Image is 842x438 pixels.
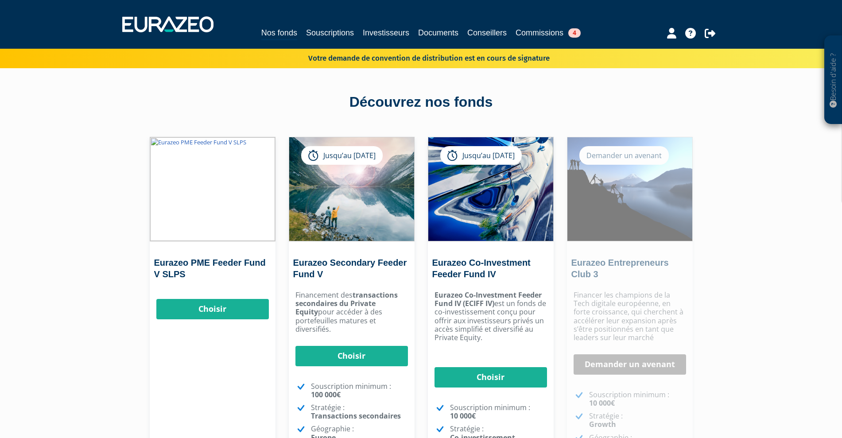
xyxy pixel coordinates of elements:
[432,258,531,279] a: Eurazeo Co-Investment Feeder Fund IV
[574,354,686,375] a: Demander un avenant
[467,27,507,39] a: Conseillers
[301,146,383,165] div: Jusqu’au [DATE]
[828,40,838,120] p: Besoin d'aide ?
[450,411,476,421] strong: 10 000€
[516,27,581,39] a: Commissions4
[428,137,553,241] img: Eurazeo Co-Investment Feeder Fund IV
[440,146,522,165] div: Jusqu’au [DATE]
[295,346,408,366] a: Choisir
[435,367,547,388] a: Choisir
[311,403,408,420] p: Stratégie :
[169,92,674,112] div: Découvrez nos fonds
[306,27,354,39] a: Souscriptions
[311,390,341,399] strong: 100 000€
[283,51,550,64] p: Votre demande de convention de distribution est en cours de signature
[311,411,401,421] strong: Transactions secondaires
[261,27,297,40] a: Nos fonds
[311,382,408,399] p: Souscription minimum :
[589,419,616,429] strong: Growth
[435,291,547,342] p: est un fonds de co-investissement conçu pour offrir aux investisseurs privés un accès simplifié e...
[289,137,414,241] img: Eurazeo Secondary Feeder Fund V
[574,291,686,342] p: Financer les champions de la Tech digitale européenne, en forte croissance, qui cherchent à accél...
[363,27,409,39] a: Investisseurs
[571,258,669,279] a: Eurazeo Entrepreneurs Club 3
[589,391,686,407] p: Souscription minimum :
[418,27,458,39] a: Documents
[156,299,269,319] a: Choisir
[293,258,407,279] a: Eurazeo Secondary Feeder Fund V
[154,258,266,279] a: Eurazeo PME Feeder Fund V SLPS
[122,16,213,32] img: 1732889491-logotype_eurazeo_blanc_rvb.png
[568,28,581,38] span: 4
[450,403,547,420] p: Souscription minimum :
[589,398,615,408] strong: 10 000€
[150,137,275,241] img: Eurazeo PME Feeder Fund V SLPS
[579,146,669,165] div: Demander un avenant
[435,290,542,308] strong: Eurazeo Co-Investment Feeder Fund IV (ECIFF IV)
[589,412,686,429] p: Stratégie :
[567,137,692,241] img: Eurazeo Entrepreneurs Club 3
[295,291,408,333] p: Financement des pour accéder à des portefeuilles matures et diversifiés.
[295,290,398,317] strong: transactions secondaires du Private Equity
